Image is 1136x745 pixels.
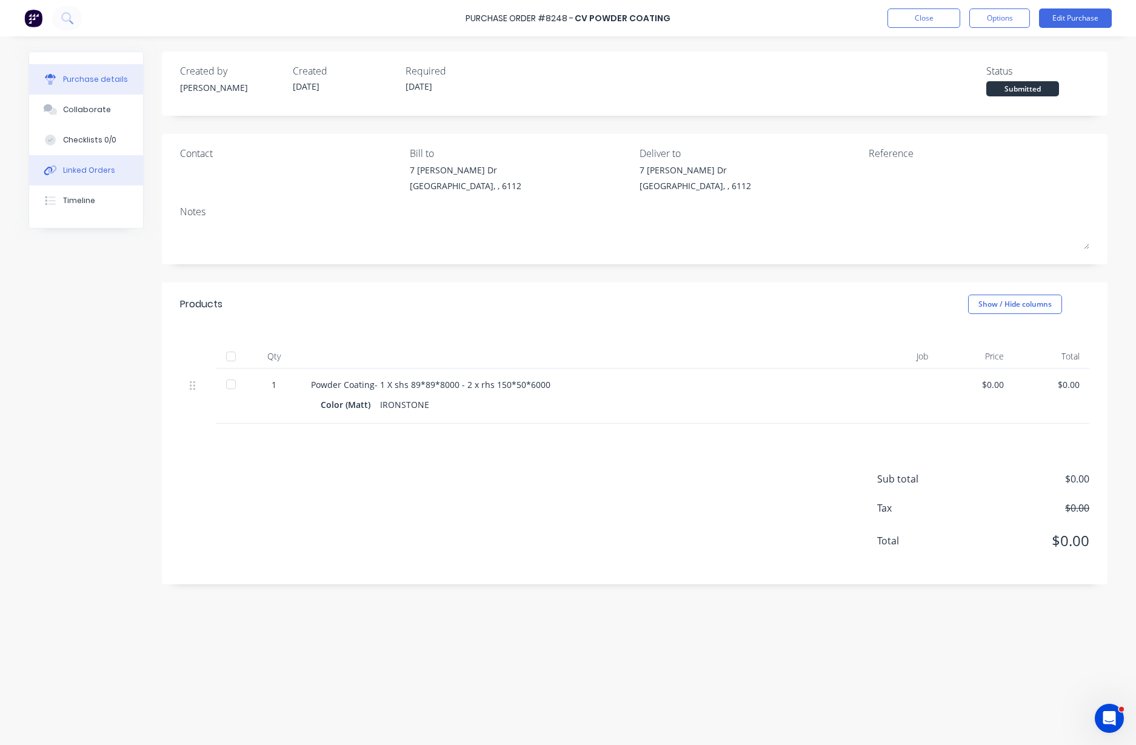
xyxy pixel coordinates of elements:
span: $0.00 [968,530,1089,552]
div: $0.00 [1023,378,1080,391]
span: Sub total [877,472,968,486]
div: Created by [180,64,283,78]
div: Job [847,344,938,369]
div: 7 [PERSON_NAME] Dr [410,164,521,176]
div: 1 [256,378,292,391]
div: Notes [180,204,1089,219]
div: Bill to [410,146,630,161]
button: Close [887,8,960,28]
span: $0.00 [968,501,1089,515]
div: $0.00 [947,378,1004,391]
div: Purchase details [63,74,128,85]
span: $0.00 [968,472,1089,486]
img: Factory [24,9,42,27]
span: Total [877,533,968,548]
div: CV Powder coating [575,12,670,25]
button: Edit Purchase [1039,8,1112,28]
div: Total [1014,344,1089,369]
button: Purchase details [29,64,143,95]
button: Linked Orders [29,155,143,185]
div: Created [293,64,396,78]
div: IRONSTONE [380,396,429,413]
div: Collaborate [63,104,111,115]
div: Status [986,64,1089,78]
div: Price [938,344,1014,369]
div: Timeline [63,195,95,206]
div: [GEOGRAPHIC_DATA], , 6112 [410,179,521,192]
div: Required [406,64,509,78]
div: Powder Coating- 1 X shs 89*89*8000 - 2 x rhs 150*50*6000 [311,378,837,391]
div: Checklists 0/0 [63,135,116,145]
button: Checklists 0/0 [29,125,143,155]
div: Qty [247,344,301,369]
div: Deliver to [640,146,860,161]
div: [GEOGRAPHIC_DATA], , 6112 [640,179,751,192]
div: Purchase Order #8248 - [466,12,573,25]
button: Collaborate [29,95,143,125]
div: Reference [869,146,1089,161]
div: [PERSON_NAME] [180,81,283,94]
div: Color (Matt) [321,396,380,413]
div: 7 [PERSON_NAME] Dr [640,164,751,176]
span: Tax [877,501,968,515]
div: Linked Orders [63,165,115,176]
div: Contact [180,146,401,161]
button: Options [969,8,1030,28]
iframe: Intercom live chat [1095,704,1124,733]
div: Submitted [986,81,1059,96]
button: Show / Hide columns [968,295,1062,314]
div: Products [180,297,222,312]
button: Timeline [29,185,143,216]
